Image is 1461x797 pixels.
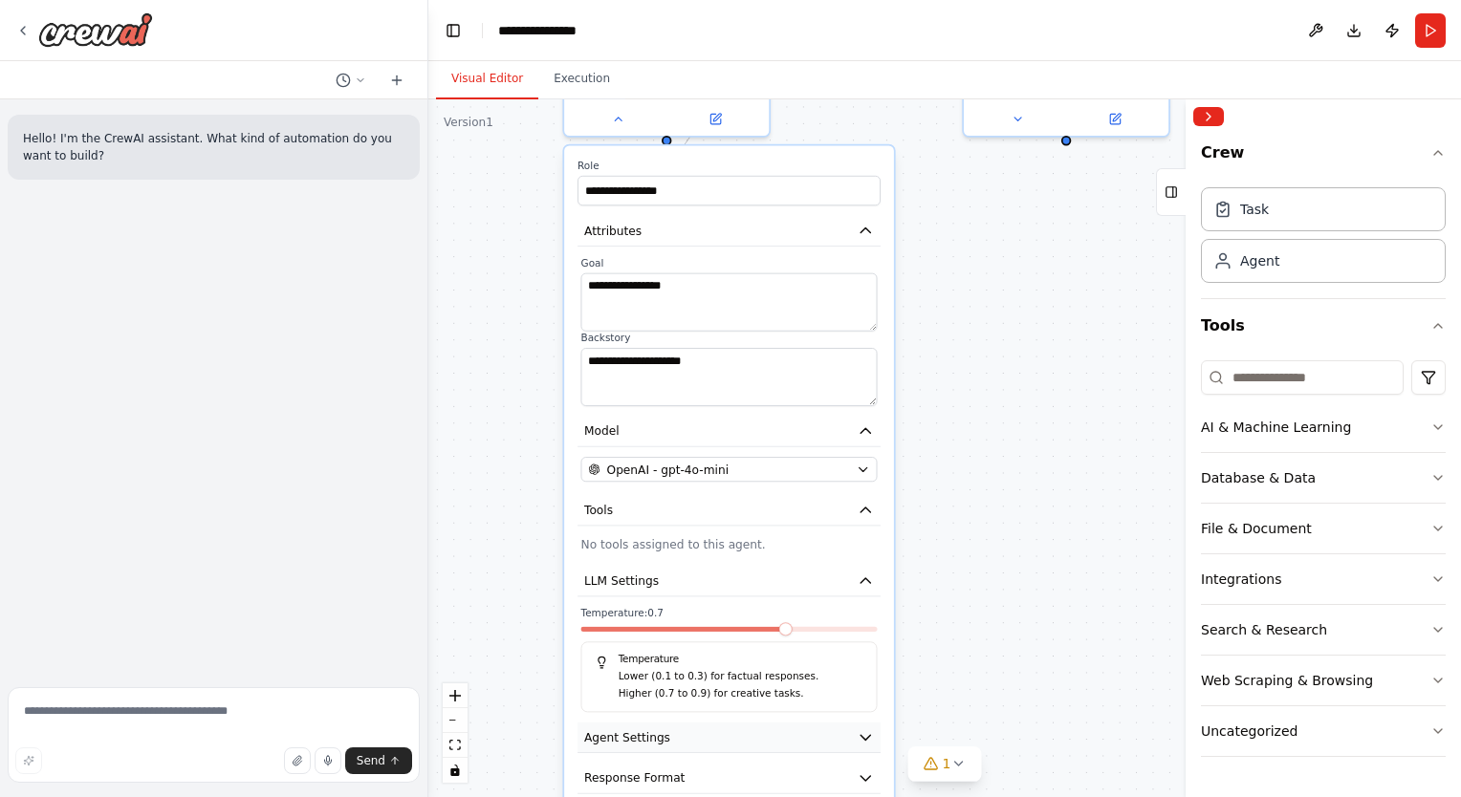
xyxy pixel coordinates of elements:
button: Web Scraping & Browsing [1201,656,1446,705]
div: Tools [1201,353,1446,772]
div: Database & Data [1201,468,1316,487]
button: Visual Editor [436,59,538,99]
div: AI & Machine Learning [1201,418,1351,437]
span: Send [357,753,385,768]
button: Uncategorized [1201,706,1446,756]
button: Database & Data [1201,453,1446,503]
button: Attributes [578,216,881,247]
div: Search & Research [1201,620,1327,639]
p: Higher (0.7 to 0.9) for creative tasks. [619,685,863,701]
img: Logo [38,12,153,47]
button: Hide left sidebar [440,17,467,44]
button: Response Format [578,763,881,793]
span: OpenAI - gpt-4o-mini [607,461,729,477]
label: Backstory [581,332,878,345]
button: Crew [1201,134,1446,180]
span: LLM Settings [584,572,659,589]
button: Tools [1201,299,1446,353]
div: Version 1 [444,115,493,130]
label: Role [578,159,881,172]
p: Hello! I'm the CrewAI assistant. What kind of automation do you want to build? [23,130,404,164]
span: Tools [584,502,613,518]
button: Collapse right sidebar [1193,107,1224,126]
p: Lower (0.1 to 0.3) for factual responses. [619,669,863,685]
div: React Flow controls [443,683,468,783]
button: toggle interactivity [443,758,468,783]
div: Integrations [1201,570,1281,589]
button: Switch to previous chat [328,69,374,92]
div: Web Scraping & Browsing [1201,671,1373,690]
span: Response Format [584,769,685,786]
span: Temperature: 0.7 [581,607,664,620]
button: Open in side panel [668,109,762,129]
button: Execution [538,59,625,99]
button: Agent Settings [578,722,881,753]
button: LLM Settings [578,566,881,596]
button: Model [578,416,881,446]
span: Agent Settings [584,729,670,745]
div: Uncategorized [1201,722,1297,741]
div: Task [1240,200,1269,219]
span: Attributes [584,223,642,239]
button: Send [345,747,412,774]
button: OpenAI - gpt-4o-mini [581,457,878,482]
span: Model [584,422,620,439]
button: zoom out [443,708,468,733]
button: 1 [908,746,982,782]
h5: Temperature [595,653,862,666]
button: Click to speak your automation idea [315,747,341,774]
button: fit view [443,733,468,758]
button: Open in side panel [1068,109,1162,129]
button: Improve this prompt [15,747,42,774]
button: Upload files [284,747,311,774]
div: Agent [1240,251,1279,270]
div: Crew [1201,180,1446,298]
p: No tools assigned to this agent. [581,536,878,552]
nav: breadcrumb [498,21,599,40]
button: AI & Machine Learning [1201,402,1446,452]
button: Tools [578,495,881,526]
div: File & Document [1201,519,1312,538]
button: File & Document [1201,504,1446,553]
button: Integrations [1201,554,1446,604]
label: Goal [581,256,878,269]
span: 1 [943,754,951,773]
button: Start a new chat [382,69,412,92]
button: Toggle Sidebar [1178,99,1193,797]
button: zoom in [443,683,468,708]
button: Search & Research [1201,605,1446,655]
